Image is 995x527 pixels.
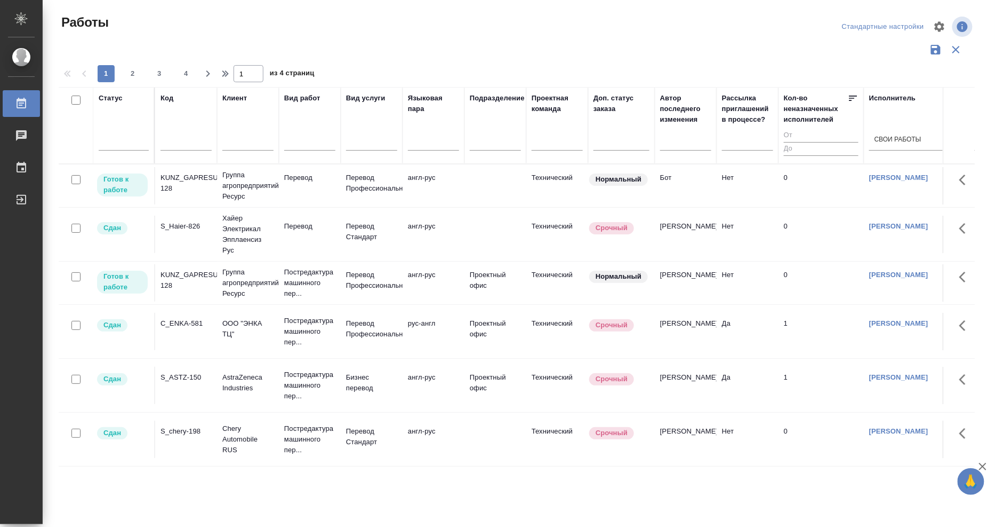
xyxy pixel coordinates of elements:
[464,367,526,404] td: Проектный офис
[346,426,397,447] p: Перевод Стандарт
[526,313,588,350] td: Технический
[655,216,717,253] td: [PERSON_NAME]
[124,65,141,82] button: 2
[346,270,397,291] p: Перевод Профессиональный
[284,267,335,299] p: Постредактура машинного пер...
[717,216,779,253] td: Нет
[593,93,649,114] div: Доп. статус заказа
[779,421,864,458] td: 0
[526,264,588,302] td: Технический
[96,372,149,387] div: Менеджер проверил работу исполнителя, передает ее на следующий этап
[596,320,628,331] p: Срочный
[284,93,320,104] div: Вид работ
[784,93,848,125] div: Кол-во неназначенных исполнителей
[869,373,928,381] a: [PERSON_NAME]
[596,223,628,233] p: Срочный
[270,67,315,82] span: из 4 страниц
[953,421,978,446] button: Здесь прячутся важные кнопки
[953,264,978,290] button: Здесь прячутся важные кнопки
[403,421,464,458] td: англ-рус
[346,318,397,340] p: Перевод Профессиональный
[958,468,984,495] button: 🙏
[346,221,397,242] p: Перевод Стандарт
[532,93,583,114] div: Проектная команда
[161,221,212,232] div: S_Haier-826
[284,316,335,348] p: Постредактура машинного пер...
[403,216,464,253] td: англ-рус
[927,14,952,40] span: Настроить таблицу
[161,172,212,194] div: KUNZ_GAPRESURS-128
[103,174,141,195] p: Готов к работе
[839,19,927,35] div: split button
[722,93,773,125] div: Рассылка приглашений в процессе?
[96,426,149,441] div: Менеджер проверил работу исполнителя, передает ее на следующий этап
[284,221,335,232] p: Перевод
[655,367,717,404] td: [PERSON_NAME]
[96,318,149,333] div: Менеджер проверил работу исполнителя, передает ее на следующий этап
[779,167,864,204] td: 0
[869,427,928,435] a: [PERSON_NAME]
[717,367,779,404] td: Да
[222,93,247,104] div: Клиент
[178,68,195,79] span: 4
[655,264,717,302] td: [PERSON_NAME]
[161,426,212,437] div: S_chery-198
[464,313,526,350] td: Проектный офис
[464,264,526,302] td: Проектный офис
[926,40,946,60] button: Сохранить фильтры
[596,174,641,185] p: Нормальный
[784,142,858,155] input: До
[946,40,966,60] button: Сбросить фильтры
[962,470,980,493] span: 🙏
[779,367,864,404] td: 1
[346,172,397,194] p: Перевод Профессиональный
[655,421,717,458] td: [PERSON_NAME]
[717,313,779,350] td: Да
[596,271,641,282] p: Нормальный
[470,93,525,104] div: Подразделение
[161,93,173,104] div: Код
[178,65,195,82] button: 4
[124,68,141,79] span: 2
[953,216,978,241] button: Здесь прячутся важные кнопки
[596,428,628,438] p: Срочный
[161,270,212,291] div: KUNZ_GAPRESURS-128
[869,174,928,182] a: [PERSON_NAME]
[161,318,212,329] div: C_ENKA-581
[403,264,464,302] td: англ-рус
[779,313,864,350] td: 1
[96,172,149,198] div: Исполнитель может приступить к работе
[222,213,274,256] p: Хайер Электрикал Эпплаенсиз Рус
[408,93,459,114] div: Языковая пара
[869,319,928,327] a: [PERSON_NAME]
[784,129,858,143] input: От
[526,216,588,253] td: Технический
[660,93,711,125] div: Автор последнего изменения
[222,318,274,340] p: ООО "ЭНКА ТЦ"
[403,167,464,204] td: англ-рус
[655,167,717,204] td: Бот
[346,372,397,394] p: Бизнес перевод
[717,167,779,204] td: Нет
[953,313,978,339] button: Здесь прячутся важные кнопки
[874,136,921,145] div: Свои работы
[99,93,123,104] div: Статус
[869,271,928,279] a: [PERSON_NAME]
[953,367,978,392] button: Здесь прячутся важные кнопки
[151,65,168,82] button: 3
[779,264,864,302] td: 0
[655,313,717,350] td: [PERSON_NAME]
[161,372,212,383] div: S_ASTZ-150
[403,367,464,404] td: англ-рус
[284,369,335,402] p: Постредактура машинного пер...
[96,221,149,235] div: Менеджер проверил работу исполнителя, передает ее на следующий этап
[103,223,121,233] p: Сдан
[952,17,975,37] span: Посмотреть информацию
[96,270,149,295] div: Исполнитель может приступить к работе
[222,267,274,299] p: Группа агропредприятий Ресурс
[103,320,121,331] p: Сдан
[222,423,274,455] p: Chery Automobile RUS
[526,167,588,204] td: Технический
[103,428,121,438] p: Сдан
[869,222,928,230] a: [PERSON_NAME]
